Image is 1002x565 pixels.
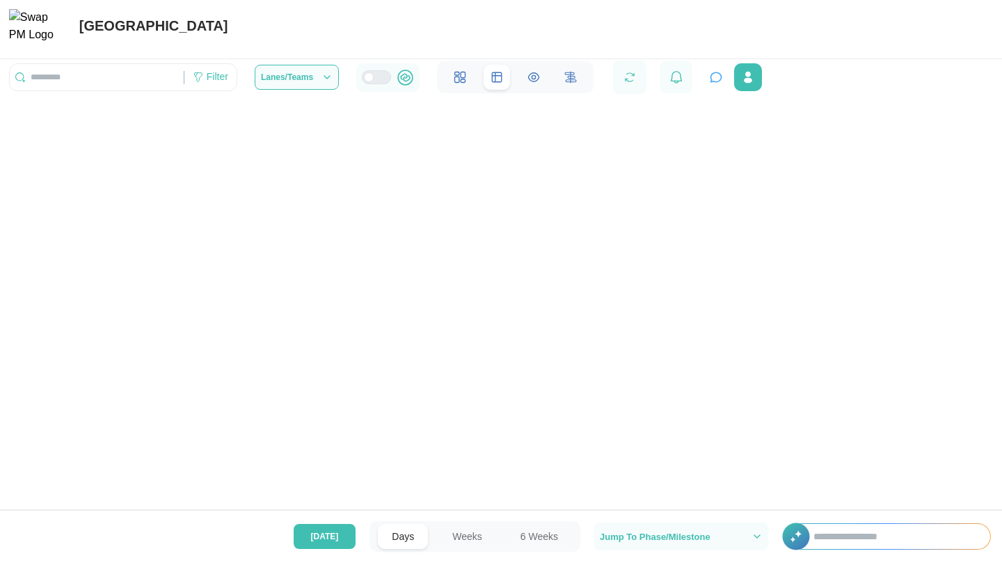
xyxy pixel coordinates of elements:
div: [GEOGRAPHIC_DATA] [79,15,228,37]
div: + [782,523,991,550]
span: [DATE] [311,525,339,548]
span: Jump To Phase/Milestone [600,532,710,541]
span: Lanes/Teams [261,73,313,81]
button: Lanes/Teams [255,65,339,90]
button: Refresh Grid [620,67,639,87]
button: 6 Weeks [507,524,572,549]
div: Filter [207,70,228,85]
button: Open project assistant [706,67,726,87]
button: Jump To Phase/Milestone [594,523,768,550]
img: Swap PM Logo [9,9,65,44]
button: Weeks [438,524,496,549]
button: Days [378,524,428,549]
button: [DATE] [294,524,356,549]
